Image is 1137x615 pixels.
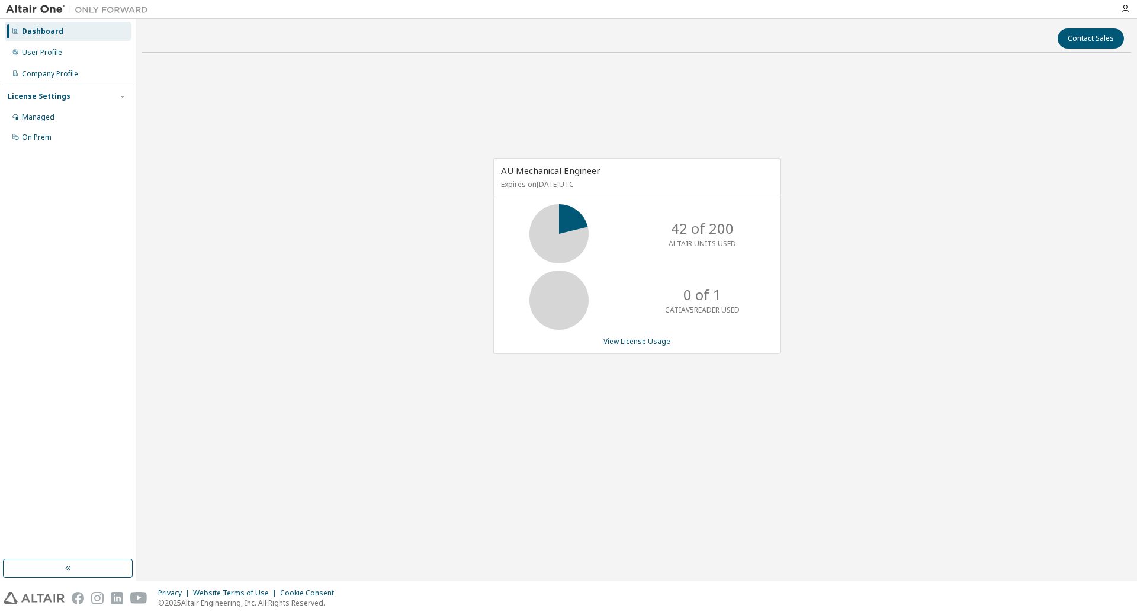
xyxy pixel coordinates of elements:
p: Expires on [DATE] UTC [501,179,770,189]
div: On Prem [22,133,52,142]
img: linkedin.svg [111,592,123,604]
p: © 2025 Altair Engineering, Inc. All Rights Reserved. [158,598,341,608]
div: Website Terms of Use [193,588,280,598]
img: youtube.svg [130,592,147,604]
span: AU Mechanical Engineer [501,165,600,176]
p: 0 of 1 [683,285,721,305]
div: Cookie Consent [280,588,341,598]
p: ALTAIR UNITS USED [669,239,736,249]
div: Dashboard [22,27,63,36]
a: View License Usage [603,336,670,346]
p: CATIAV5READER USED [665,305,740,315]
div: License Settings [8,92,70,101]
button: Contact Sales [1058,28,1124,49]
img: altair_logo.svg [4,592,65,604]
div: Privacy [158,588,193,598]
img: instagram.svg [91,592,104,604]
div: Managed [22,112,54,122]
div: User Profile [22,48,62,57]
img: facebook.svg [72,592,84,604]
img: Altair One [6,4,154,15]
p: 42 of 200 [671,218,734,239]
div: Company Profile [22,69,78,79]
